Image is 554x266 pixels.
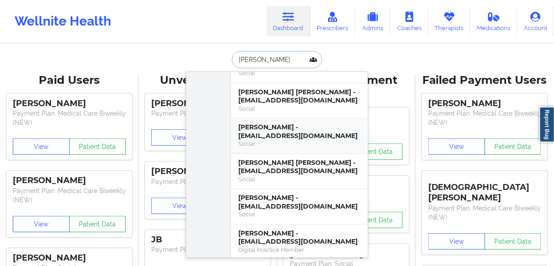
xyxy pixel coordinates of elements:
[428,138,485,155] button: View
[151,198,208,214] button: View
[422,73,548,87] div: Failed Payment Users
[151,245,264,254] p: Payment Plan : Unmatched Plan
[428,109,541,127] p: Payment Plan : Medical Care Biweekly (NEW)
[428,6,471,36] a: Therapists
[238,175,360,183] div: Social
[238,159,360,175] div: [PERSON_NAME] [PERSON_NAME] - [EMAIL_ADDRESS][DOMAIN_NAME]
[428,204,541,222] p: Payment Plan : Medical Care Biweekly (NEW)
[69,216,126,232] button: Patient Data
[310,6,355,36] a: Prescribers
[13,253,126,263] div: [PERSON_NAME]
[346,212,403,228] button: Patient Data
[13,138,70,155] button: View
[151,166,264,177] div: [PERSON_NAME]
[485,233,542,250] button: Patient Data
[539,107,554,143] a: Report Bug
[428,175,541,203] div: [DEMOGRAPHIC_DATA][PERSON_NAME]
[238,88,360,105] div: [PERSON_NAME] [PERSON_NAME] - [EMAIL_ADDRESS][DOMAIN_NAME]
[151,235,264,245] div: JB
[428,98,541,109] div: [PERSON_NAME]
[346,143,403,160] button: Patient Data
[6,73,132,87] div: Paid Users
[471,6,518,36] a: Medications
[151,109,264,118] p: Payment Plan : Unmatched Plan
[151,129,208,146] button: View
[145,73,271,87] div: Unverified Users
[238,69,360,77] div: Social
[238,123,360,140] div: [PERSON_NAME] - [EMAIL_ADDRESS][DOMAIN_NAME]
[267,6,310,36] a: Dashboard
[238,105,360,113] div: Social
[238,140,360,148] div: Social
[390,6,428,36] a: Coaches
[69,138,126,155] button: Patient Data
[485,138,542,155] button: Patient Data
[13,98,126,109] div: [PERSON_NAME]
[238,246,360,254] div: Digital Practice Member
[238,229,360,246] div: [PERSON_NAME] - [EMAIL_ADDRESS][DOMAIN_NAME]
[151,177,264,186] p: Payment Plan : Unmatched Plan
[355,6,390,36] a: Admins
[517,6,554,36] a: Account
[13,186,126,205] p: Payment Plan : Medical Care Biweekly (NEW)
[13,175,126,186] div: [PERSON_NAME]
[13,109,126,127] p: Payment Plan : Medical Care Biweekly (NEW)
[238,194,360,210] div: [PERSON_NAME] - [EMAIL_ADDRESS][DOMAIN_NAME]
[151,98,264,109] div: [PERSON_NAME]
[238,210,360,218] div: Social
[428,233,485,250] button: View
[13,216,70,232] button: View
